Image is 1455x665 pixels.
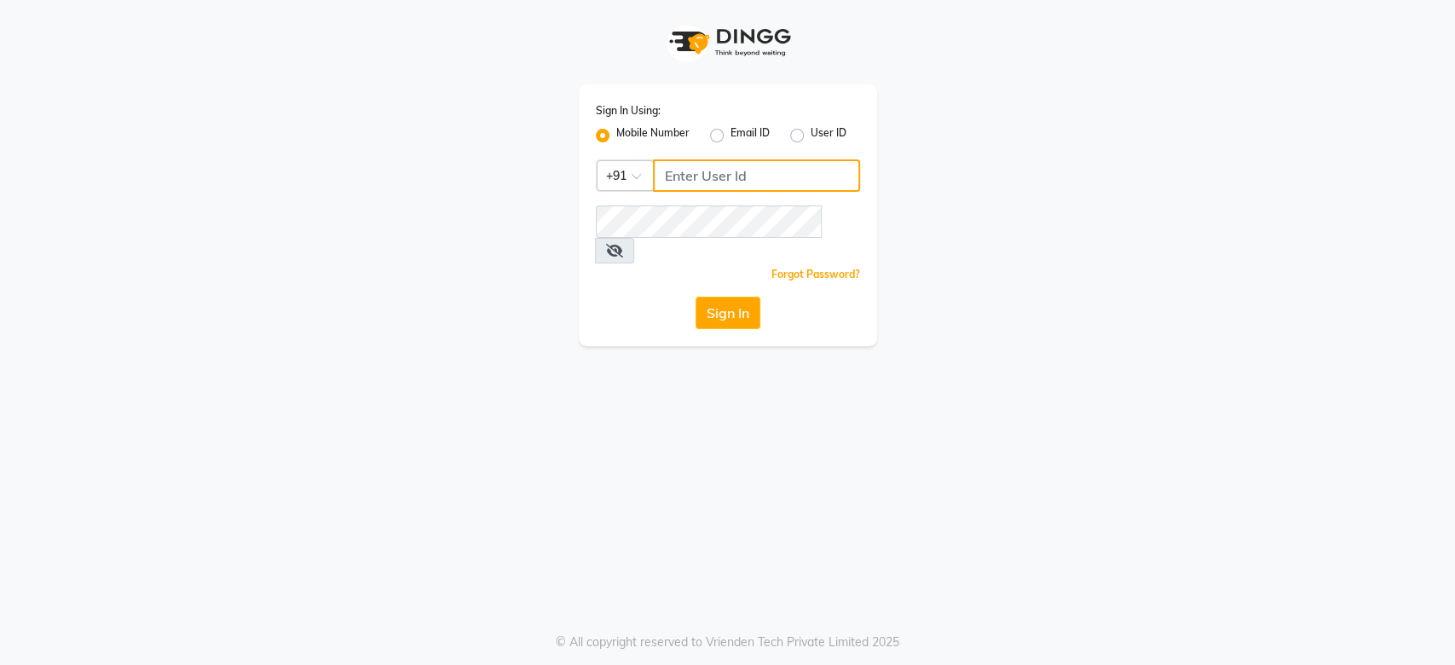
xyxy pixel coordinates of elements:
button: Sign In [696,297,760,329]
label: Email ID [730,125,770,146]
label: Sign In Using: [596,103,661,119]
label: User ID [811,125,846,146]
img: logo1.svg [660,17,796,67]
a: Forgot Password? [771,268,860,280]
label: Mobile Number [616,125,690,146]
input: Username [596,205,822,238]
input: Username [653,159,860,192]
